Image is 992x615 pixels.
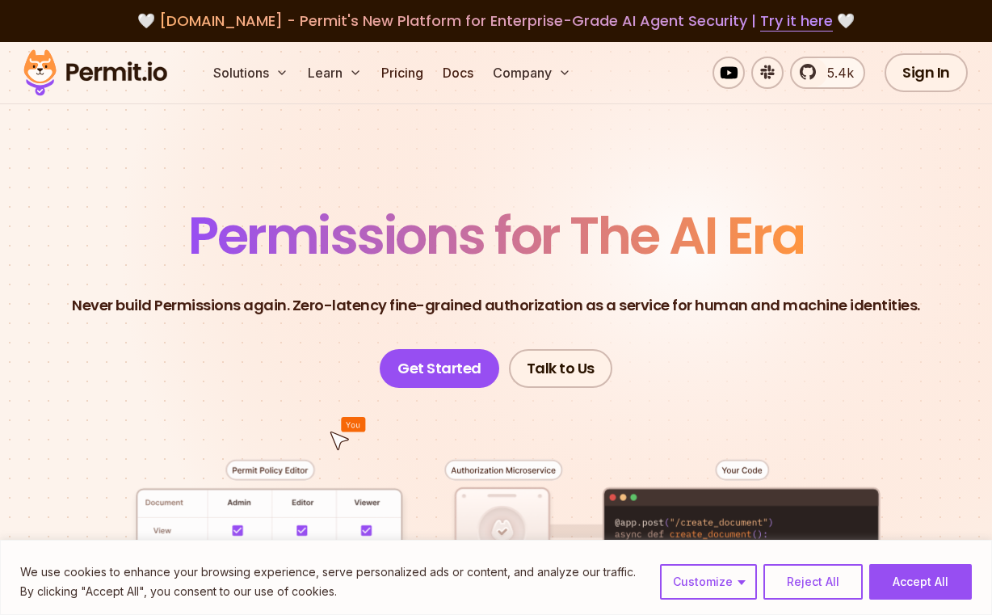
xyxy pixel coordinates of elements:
a: Pricing [375,57,430,89]
a: Try it here [760,11,833,32]
p: Never build Permissions again. Zero-latency fine-grained authorization as a service for human and... [72,294,920,317]
a: 5.4k [790,57,865,89]
a: Sign In [885,53,968,92]
button: Company [486,57,578,89]
a: Talk to Us [509,349,612,388]
div: 🤍 🤍 [39,10,953,32]
button: Customize [660,564,757,600]
a: Docs [436,57,480,89]
button: Reject All [763,564,863,600]
img: Permit logo [16,45,174,100]
p: By clicking "Accept All", you consent to our use of cookies. [20,582,636,601]
button: Solutions [207,57,295,89]
span: Permissions for The AI Era [188,200,804,272]
button: Learn [301,57,368,89]
span: 5.4k [818,63,854,82]
button: Accept All [869,564,972,600]
p: We use cookies to enhance your browsing experience, serve personalized ads or content, and analyz... [20,562,636,582]
a: Get Started [380,349,499,388]
span: [DOMAIN_NAME] - Permit's New Platform for Enterprise-Grade AI Agent Security | [159,11,833,31]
